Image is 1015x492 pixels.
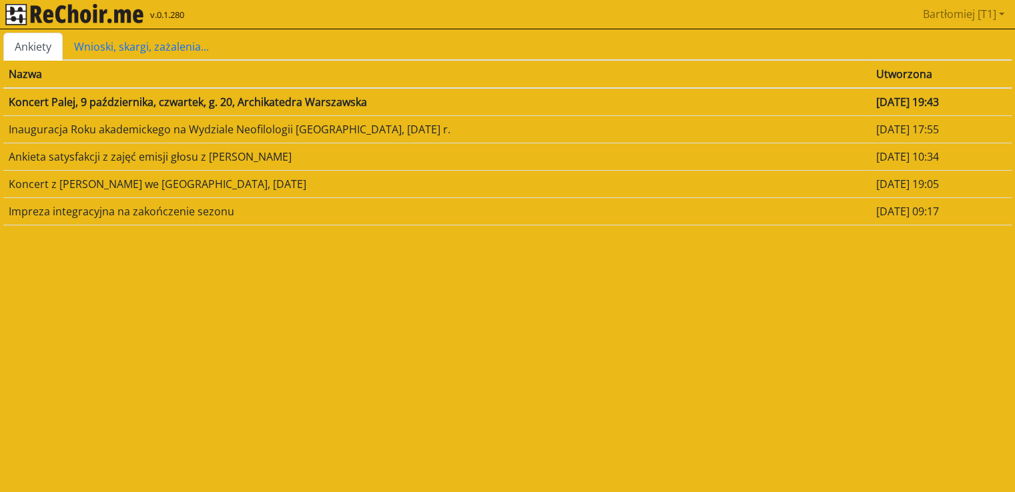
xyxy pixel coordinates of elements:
img: rekłajer mi [5,4,143,25]
td: Ankieta satysfakcji z zajęć emisji głosu z [PERSON_NAME] [3,143,871,170]
td: Impreza integracyjna na zakończenie sezonu [3,197,871,225]
td: Koncert Palej, 9 października, czwartek, g. 20, Archikatedra Warszawska [3,88,871,116]
td: Inauguracja Roku akademickego na Wydziale Neofilologii [GEOGRAPHIC_DATA], [DATE] r. [3,115,871,143]
a: Ankiety [3,33,63,61]
td: [DATE] 17:55 [871,115,1012,143]
td: [DATE] 19:43 [871,88,1012,116]
td: [DATE] 09:17 [871,197,1012,225]
td: [DATE] 19:05 [871,170,1012,197]
div: Utworzona [876,66,1006,82]
div: Nazwa [9,66,866,82]
a: Wnioski, skargi, zażalenia... [63,33,220,61]
span: v.0.1.280 [150,9,184,22]
a: Bartłomiej [T1] [918,1,1010,27]
td: Koncert z [PERSON_NAME] we [GEOGRAPHIC_DATA], [DATE] [3,170,871,197]
td: [DATE] 10:34 [871,143,1012,170]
